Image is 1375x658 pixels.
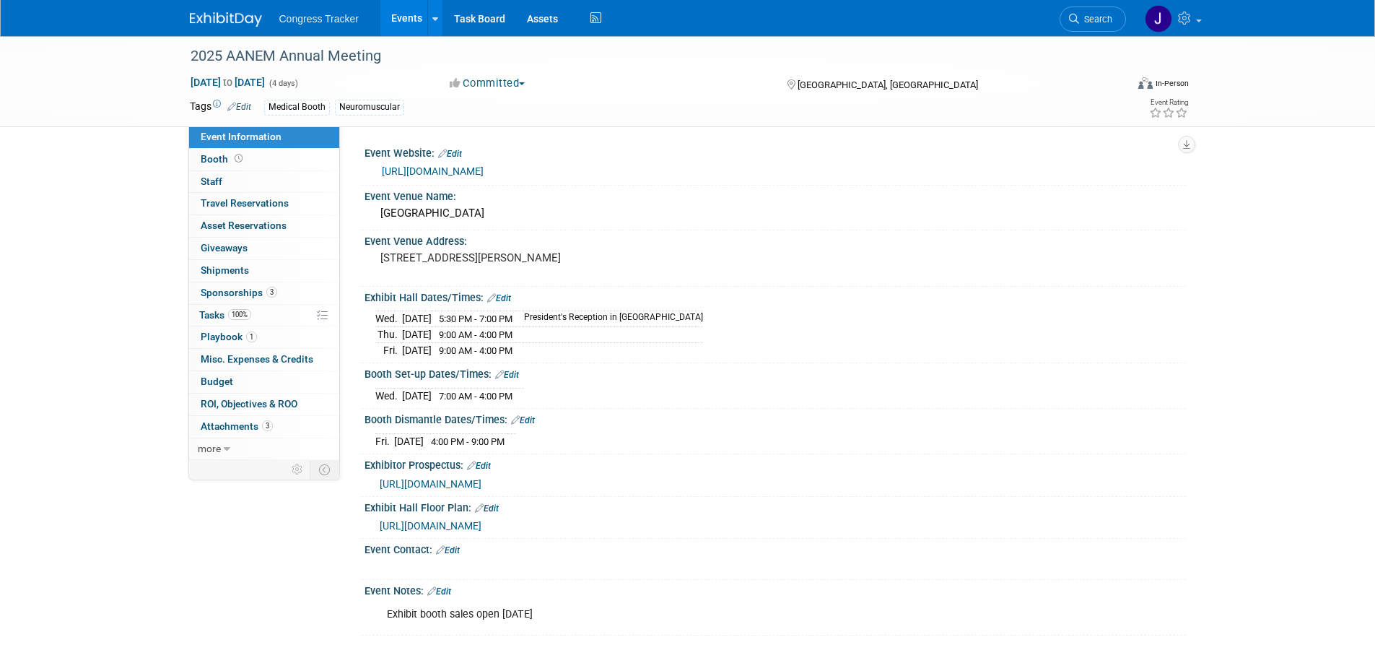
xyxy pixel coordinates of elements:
div: In-Person [1155,78,1189,89]
a: [URL][DOMAIN_NAME] [380,478,481,490]
a: Misc. Expenses & Credits [189,349,339,371]
a: Edit [427,586,451,597]
a: Edit [487,293,511,303]
div: Event Venue Name: [365,186,1186,204]
td: [DATE] [394,433,424,449]
a: Edit [511,415,535,425]
div: Booth Dismantle Dates/Times: [365,409,1186,428]
a: Edit [438,149,462,159]
a: [URL][DOMAIN_NAME] [380,520,481,532]
td: Fri. [375,433,394,449]
a: Search [1060,7,1126,32]
span: Search [1079,14,1112,25]
a: Travel Reservations [189,193,339,215]
div: 2025 AANEM Annual Meeting [185,43,1104,69]
span: [DATE] [DATE] [190,76,266,89]
a: Event Information [189,126,339,148]
span: 4:00 PM - 9:00 PM [431,436,505,447]
button: Committed [445,76,531,91]
td: President's Reception in [GEOGRAPHIC_DATA] [515,311,703,327]
div: Event Notes: [365,580,1186,599]
div: Exhibitor Prospectus: [365,454,1186,473]
span: Travel Reservations [201,197,289,209]
span: [GEOGRAPHIC_DATA], [GEOGRAPHIC_DATA] [798,79,978,90]
pre: [STREET_ADDRESS][PERSON_NAME] [380,251,691,264]
a: Sponsorships3 [189,282,339,304]
a: Edit [495,370,519,380]
td: Personalize Event Tab Strip [285,460,310,479]
div: Medical Booth [264,100,330,115]
span: Event Information [201,131,281,142]
img: Format-Inperson.png [1138,77,1153,89]
a: Asset Reservations [189,215,339,237]
div: [GEOGRAPHIC_DATA] [375,202,1175,225]
div: Neuromuscular [335,100,404,115]
span: Misc. Expenses & Credits [201,353,313,365]
a: [URL][DOMAIN_NAME] [382,165,484,177]
span: (4 days) [268,79,298,88]
span: Giveaways [201,242,248,254]
td: [DATE] [402,388,432,403]
div: Event Website: [365,142,1186,161]
a: Budget [189,371,339,393]
td: Fri. [375,342,402,358]
td: Wed. [375,311,402,327]
div: Booth Set-up Dates/Times: [365,363,1186,382]
span: Playbook [201,331,257,342]
span: Sponsorships [201,287,277,298]
span: 3 [266,287,277,298]
div: Exhibit booth sales open [DATE] [377,600,1027,629]
td: [DATE] [402,327,432,343]
td: [DATE] [402,342,432,358]
span: Staff [201,176,222,187]
span: Attachments [201,420,273,432]
td: Thu. [375,327,402,343]
span: 9:00 AM - 4:00 PM [439,329,512,340]
a: Staff [189,171,339,193]
span: Booth [201,153,245,165]
span: to [221,77,235,88]
img: ExhibitDay [190,12,262,27]
span: Shipments [201,264,249,276]
a: Shipments [189,260,339,282]
img: Jessica Davidson [1145,5,1172,33]
span: Tasks [199,309,251,321]
span: 7:00 AM - 4:00 PM [439,391,512,402]
div: Exhibit Hall Floor Plan: [365,497,1186,516]
a: Edit [227,102,251,112]
span: Booth not reserved yet [232,153,245,164]
a: Edit [467,461,491,471]
a: ROI, Objectives & ROO [189,394,339,415]
div: Event Venue Address: [365,230,1186,248]
a: Booth [189,149,339,170]
span: 3 [262,420,273,431]
span: Congress Tracker [279,13,359,25]
a: Attachments3 [189,416,339,438]
span: ROI, Objectives & ROO [201,398,297,410]
a: Tasks100% [189,305,339,326]
span: 9:00 AM - 4:00 PM [439,345,512,356]
a: Edit [436,545,460,555]
a: more [189,438,339,460]
span: more [198,443,221,454]
td: Toggle Event Tabs [310,460,339,479]
a: Giveaways [189,238,339,259]
div: Event Rating [1149,99,1188,106]
div: Exhibit Hall Dates/Times: [365,287,1186,306]
span: 5:30 PM - 7:00 PM [439,313,512,324]
span: 1 [246,332,257,342]
td: Wed. [375,388,402,403]
div: Event Format [1041,75,1190,97]
span: Asset Reservations [201,220,287,231]
a: Playbook1 [189,326,339,348]
span: Budget [201,376,233,387]
span: 100% [228,309,251,320]
td: [DATE] [402,311,432,327]
td: Tags [190,99,251,116]
a: Edit [475,503,499,514]
div: Event Contact: [365,539,1186,558]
